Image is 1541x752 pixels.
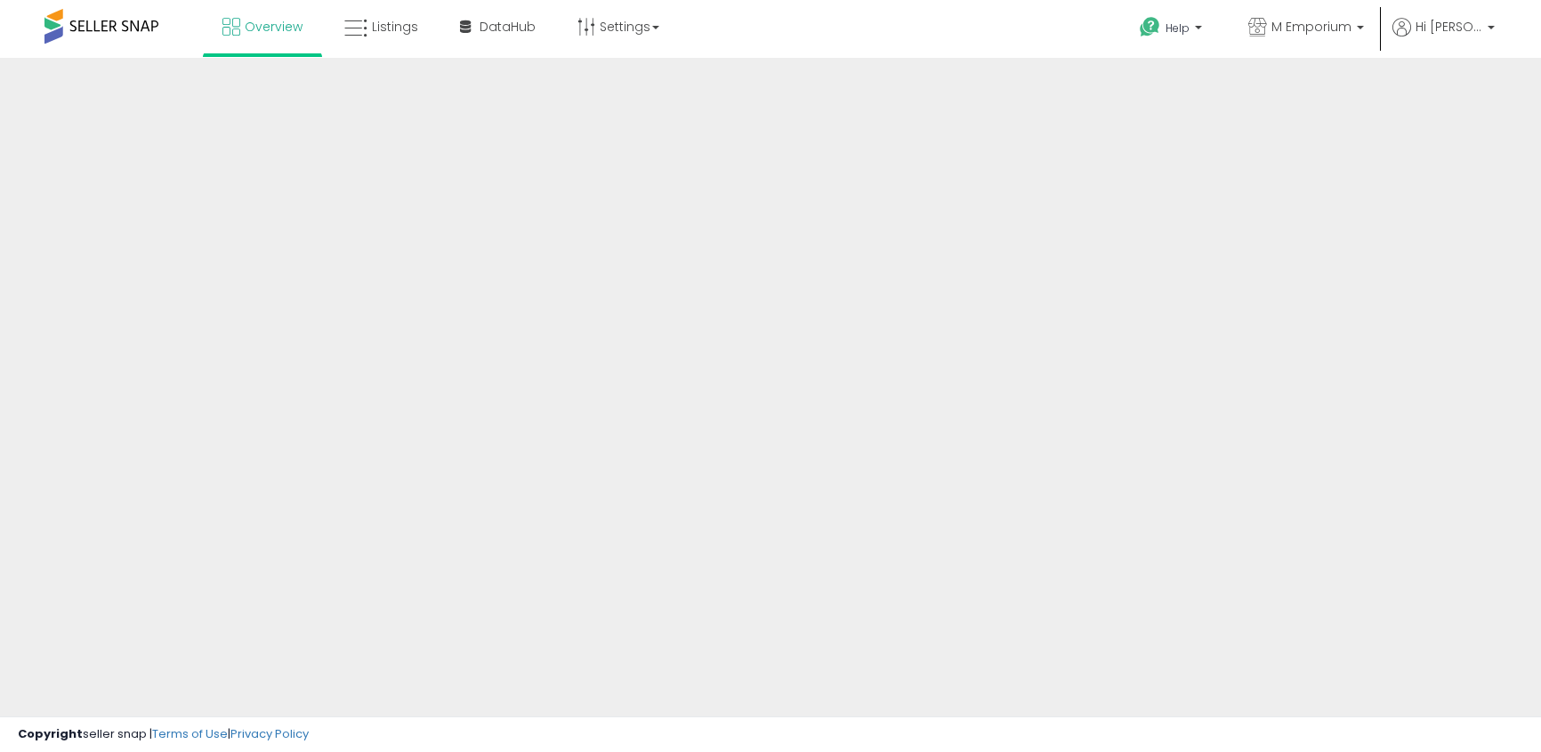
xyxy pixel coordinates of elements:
span: Hi [PERSON_NAME] [1416,18,1482,36]
a: Help [1125,3,1220,58]
strong: Copyright [18,725,83,742]
span: Listings [372,18,418,36]
i: Get Help [1139,16,1161,38]
a: Terms of Use [152,725,228,742]
a: Hi [PERSON_NAME] [1392,18,1495,58]
span: M Emporium [1271,18,1351,36]
a: Privacy Policy [230,725,309,742]
span: Overview [245,18,303,36]
span: DataHub [480,18,536,36]
span: Help [1166,20,1190,36]
div: seller snap | | [18,726,309,743]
